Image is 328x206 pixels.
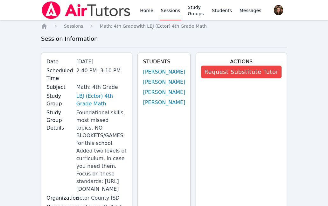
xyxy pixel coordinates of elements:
[46,58,73,66] label: Date
[41,34,287,43] h3: Session Information
[201,58,282,66] h4: Actions
[143,89,185,96] a: [PERSON_NAME]
[100,23,207,29] a: Math: 4th Gradewith LBJ (Ector) 4th Grade Math
[143,78,185,86] a: [PERSON_NAME]
[76,67,127,75] div: 2:40 PM - 3:10 PM
[46,109,73,132] label: Study Group Details
[76,83,127,91] div: Math: 4th Grade
[46,67,73,82] label: Scheduled Time
[240,7,262,14] span: Messages
[46,83,73,91] label: Subject
[41,23,287,29] nav: Breadcrumb
[76,194,127,202] div: Ector County ISD
[76,109,127,193] div: Foundational skills, most missed topics. NO BLOOKETS/GAMES for this school. Added two levels of c...
[46,194,73,202] label: Organization
[76,58,127,66] div: [DATE]
[143,58,185,66] h4: Students
[100,24,207,29] span: Math: 4th Grade with LBJ (Ector) 4th Grade Math
[143,68,185,76] a: [PERSON_NAME]
[64,23,83,29] a: Sessions
[41,1,131,19] img: Air Tutors
[143,99,185,106] a: [PERSON_NAME]
[64,24,83,29] span: Sessions
[76,92,127,108] a: LBJ (Ector) 4th Grade Math
[46,92,73,108] label: Study Group
[201,66,282,78] button: Request Substitute Tutor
